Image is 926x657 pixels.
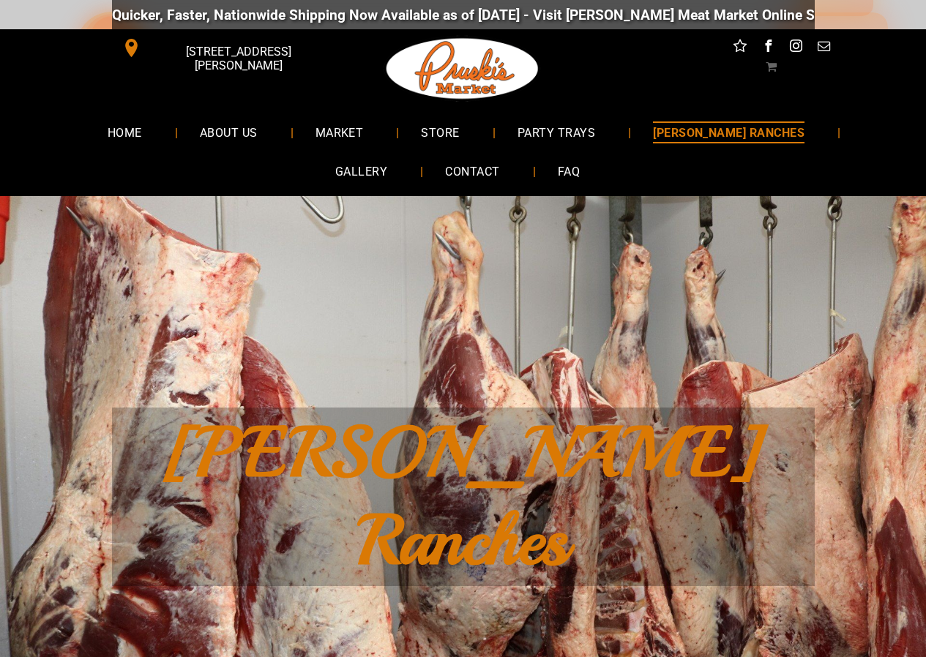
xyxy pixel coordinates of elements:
[294,113,386,151] a: MARKET
[786,37,805,59] a: instagram
[384,29,542,108] img: Pruski-s+Market+HQ+Logo2-1920w.png
[163,409,763,585] span: [PERSON_NAME] Ranches
[758,37,777,59] a: facebook
[423,152,521,191] a: CONTACT
[731,37,750,59] a: Social network
[399,113,481,151] a: STORE
[143,37,332,80] span: [STREET_ADDRESS][PERSON_NAME]
[112,37,336,59] a: [STREET_ADDRESS][PERSON_NAME]
[86,113,164,151] a: HOME
[536,152,602,191] a: FAQ
[496,113,617,151] a: PARTY TRAYS
[814,37,833,59] a: email
[313,152,409,191] a: GALLERY
[178,113,280,151] a: ABOUT US
[631,113,826,151] a: [PERSON_NAME] RANCHES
